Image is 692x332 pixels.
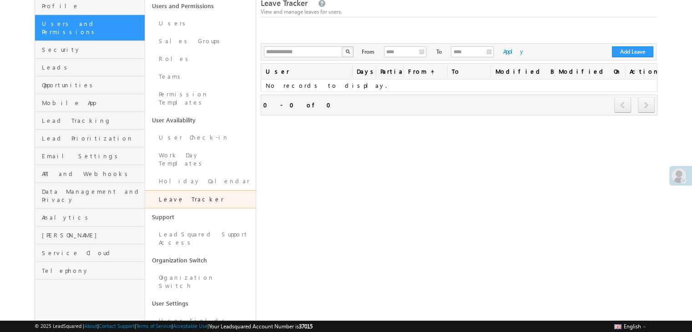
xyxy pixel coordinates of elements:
[614,97,631,113] span: prev
[145,129,255,146] a: User Check-in
[35,244,145,262] a: Service Cloud
[434,48,444,56] span: To
[145,269,255,295] a: Organization Switch
[145,146,255,172] a: Work Day Templates
[145,15,255,32] a: Users
[42,2,142,10] span: Profile
[209,323,313,330] span: Your Leadsquared Account Number is
[42,116,142,125] span: Lead Tracking
[35,59,145,76] a: Leads
[404,64,447,79] a: From(sorted ascending)
[42,267,142,275] span: Telephony
[614,98,631,113] a: prev
[42,231,142,239] span: [PERSON_NAME]
[35,15,145,41] a: Users and Permissions
[35,147,145,165] a: Email Settings
[352,64,376,79] span: Days
[35,322,313,331] span: © 2025 LeadSquared | | | | |
[638,97,655,113] span: next
[145,190,255,208] a: Leave Tracker
[624,323,641,330] span: English
[145,86,255,111] a: Permission Templates
[145,226,255,252] a: LeadSquared Support Access
[35,165,145,183] a: API and Webhooks
[299,323,313,330] span: 37015
[261,8,657,16] div: View and manage leaves for users.
[35,130,145,147] a: Lead Prioritization
[376,64,404,79] span: Partial
[99,323,135,329] a: Contact Support
[427,69,434,76] span: (sorted ascending)
[625,64,657,79] span: Actions
[447,64,491,79] a: To
[42,249,142,257] span: Service Cloud
[42,20,142,36] span: Users and Permissions
[35,112,145,130] a: Lead Tracking
[35,226,145,244] a: [PERSON_NAME]
[136,323,172,329] a: Terms of Service
[612,46,653,57] button: Add Leave
[638,98,655,113] a: next
[261,80,657,92] td: No records to display.
[35,209,145,226] a: Analytics
[42,99,142,107] span: Mobile App
[554,64,626,79] a: Modified On
[173,323,207,329] a: Acceptable Use
[145,295,255,312] a: User Settings
[612,321,648,332] button: English
[35,183,145,209] a: Data Management and Privacy
[42,152,142,160] span: Email Settings
[263,100,336,110] div: 0 - 0 of 0
[145,172,255,190] a: Holiday Calendar
[84,323,97,329] a: About
[42,134,142,142] span: Lead Prioritization
[42,187,142,204] span: Data Management and Privacy
[145,68,255,86] a: Teams
[35,94,145,112] a: Mobile App
[359,48,377,56] span: From
[42,213,142,221] span: Analytics
[345,49,350,54] img: Search
[145,111,255,129] a: User Availability
[145,252,255,269] a: Organization Switch
[261,64,352,79] a: User
[35,76,145,94] a: Opportunities
[42,81,142,89] span: Opportunities
[42,63,142,71] span: Leads
[490,64,554,79] span: Modified By
[145,208,255,226] a: Support
[145,50,255,68] a: Roles
[145,32,255,50] a: Sales Groups
[42,170,142,178] span: API and Webhooks
[145,312,255,330] a: User Fields
[35,262,145,280] a: Telephony
[42,45,142,54] span: Security
[503,47,525,55] a: Apply
[35,41,145,59] a: Security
